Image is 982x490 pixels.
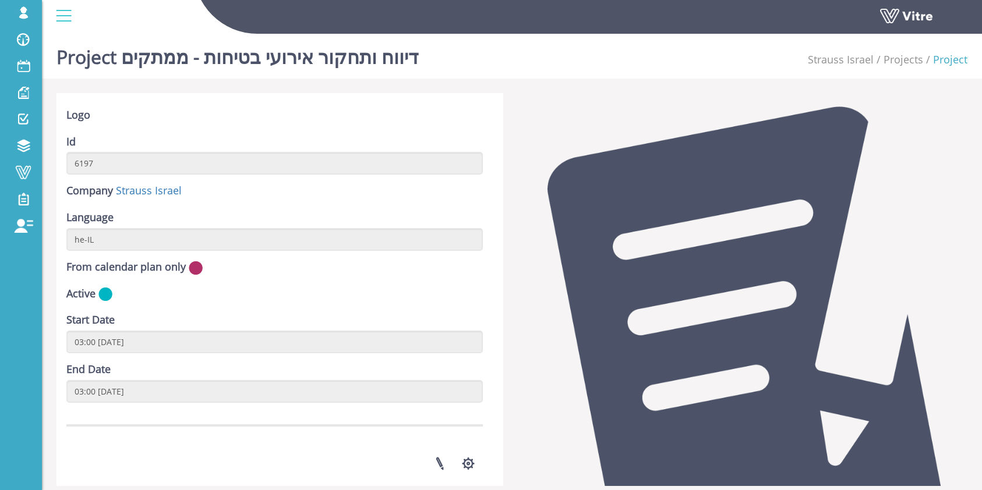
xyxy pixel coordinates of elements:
[66,286,96,301] label: Active
[98,287,112,301] img: yes
[66,183,113,198] label: Company
[116,183,182,197] a: Strauss Israel
[923,52,967,68] li: Project
[189,261,203,275] img: no
[808,52,874,66] a: Strauss Israel
[66,210,114,225] label: Language
[884,52,923,66] a: Projects
[66,108,90,123] label: Logo
[66,362,111,377] label: End Date
[66,260,186,275] label: From calendar plan only
[66,134,76,150] label: Id
[66,313,115,328] label: Start Date
[56,29,418,79] h1: Project דיווח ותחקור אירועי בטיחות - ממתקים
